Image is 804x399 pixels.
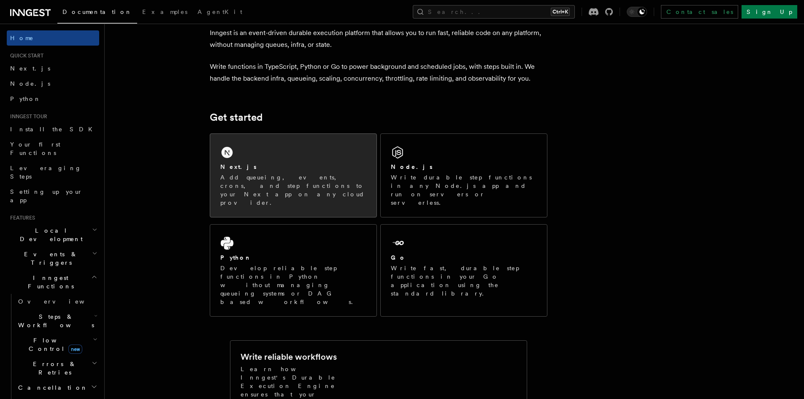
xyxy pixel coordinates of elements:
[7,184,99,208] a: Setting up your app
[210,61,547,84] p: Write functions in TypeScript, Python or Go to power background and scheduled jobs, with steps bu...
[18,298,105,305] span: Overview
[7,247,99,270] button: Events & Triggers
[68,345,82,354] span: new
[142,8,187,15] span: Examples
[380,224,547,317] a: GoWrite fast, durable step functions in your Go application using the standard library.
[7,214,35,221] span: Features
[210,111,263,123] a: Get started
[7,270,99,294] button: Inngest Functions
[7,250,92,267] span: Events & Triggers
[15,383,88,392] span: Cancellation
[10,126,97,133] span: Install the SDK
[210,27,547,51] p: Inngest is an event-driven durable execution platform that allows you to run fast, reliable code ...
[10,80,50,87] span: Node.js
[551,8,570,16] kbd: Ctrl+K
[15,333,99,356] button: Flow Controlnew
[7,160,99,184] a: Leveraging Steps
[7,137,99,160] a: Your first Functions
[7,76,99,91] a: Node.js
[380,133,547,217] a: Node.jsWrite durable step functions in any Node.js app and run on servers or serverless.
[10,34,34,42] span: Home
[220,173,366,207] p: Add queueing, events, crons, and step functions to your Next app on any cloud provider.
[137,3,192,23] a: Examples
[210,224,377,317] a: PythonDevelop reliable step functions in Python without managing queueing systems or DAG based wo...
[15,309,99,333] button: Steps & Workflows
[742,5,797,19] a: Sign Up
[15,360,92,377] span: Errors & Retries
[7,274,91,290] span: Inngest Functions
[15,380,99,395] button: Cancellation
[241,351,337,363] h2: Write reliable workflows
[15,336,93,353] span: Flow Control
[7,61,99,76] a: Next.js
[7,52,43,59] span: Quick start
[10,165,81,180] span: Leveraging Steps
[7,122,99,137] a: Install the SDK
[198,8,242,15] span: AgentKit
[391,264,537,298] p: Write fast, durable step functions in your Go application using the standard library.
[7,113,47,120] span: Inngest tour
[7,223,99,247] button: Local Development
[391,163,433,171] h2: Node.js
[661,5,738,19] a: Contact sales
[15,294,99,309] a: Overview
[57,3,137,24] a: Documentation
[210,133,377,217] a: Next.jsAdd queueing, events, crons, and step functions to your Next app on any cloud provider.
[15,356,99,380] button: Errors & Retries
[391,173,537,207] p: Write durable step functions in any Node.js app and run on servers or serverless.
[10,65,50,72] span: Next.js
[10,95,41,102] span: Python
[220,264,366,306] p: Develop reliable step functions in Python without managing queueing systems or DAG based workflows.
[7,226,92,243] span: Local Development
[10,141,60,156] span: Your first Functions
[15,312,94,329] span: Steps & Workflows
[192,3,247,23] a: AgentKit
[7,30,99,46] a: Home
[413,5,575,19] button: Search...Ctrl+K
[627,7,647,17] button: Toggle dark mode
[62,8,132,15] span: Documentation
[220,163,257,171] h2: Next.js
[7,91,99,106] a: Python
[220,253,252,262] h2: Python
[10,188,83,204] span: Setting up your app
[391,253,406,262] h2: Go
